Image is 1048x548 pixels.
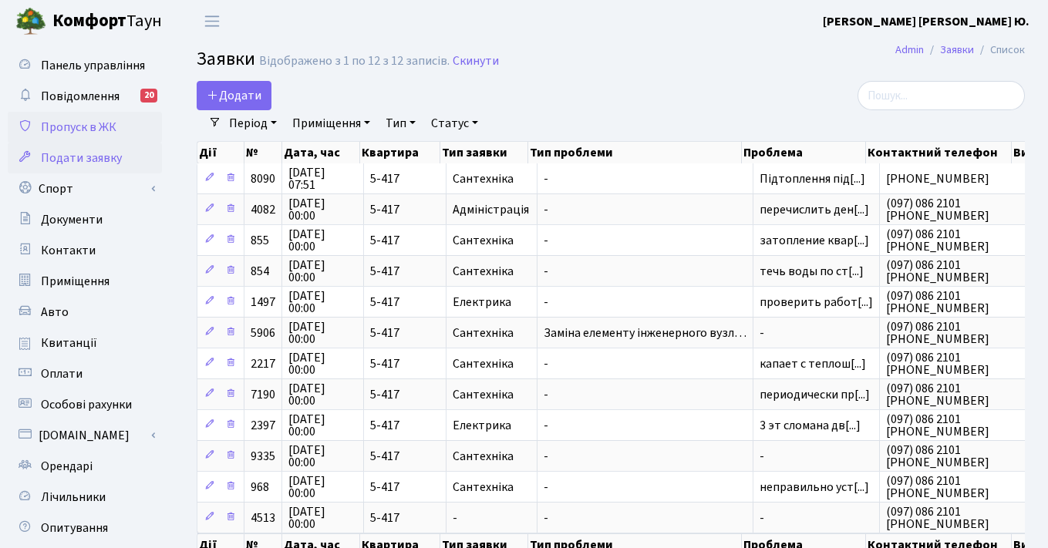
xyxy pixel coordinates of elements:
a: Статус [425,110,484,136]
b: [PERSON_NAME] [PERSON_NAME] Ю. [823,13,1029,30]
span: [DATE] 00:00 [288,382,357,407]
span: 2397 [251,417,275,434]
span: [PHONE_NUMBER] [886,173,1029,185]
span: Електрика [453,296,531,308]
span: Контакти [41,242,96,259]
a: Повідомлення20 [8,81,162,112]
span: Опитування [41,519,108,536]
span: 854 [251,263,269,280]
span: Приміщення [41,273,110,290]
span: затопление квар[...] [760,232,869,249]
span: Пропуск в ЖК [41,119,116,136]
span: - [544,450,746,462]
span: 5-417 [370,203,440,216]
span: Оплати [41,365,83,382]
span: 5-417 [370,234,440,247]
span: - [544,173,746,185]
span: 3 эт сломана дв[...] [760,417,861,434]
span: - [760,327,873,339]
span: [DATE] 00:00 [288,475,357,499]
span: 5-417 [370,296,440,308]
span: Сантехніка [453,327,531,339]
span: капает с теплош[...] [760,355,866,372]
span: перечислить ден[...] [760,201,869,218]
a: Приміщення [8,266,162,297]
span: Сантехніка [453,450,531,462]
span: - [544,481,746,493]
span: [DATE] 00:00 [288,351,357,376]
a: Особові рахунки [8,389,162,420]
span: 5-417 [370,265,440,277]
span: 4082 [251,201,275,218]
span: (097) 086 2101 [PHONE_NUMBER] [886,506,1029,530]
span: периодически пр[...] [760,386,870,403]
span: 5-417 [370,481,440,493]
th: Проблема [742,142,866,163]
span: [DATE] 00:00 [288,259,357,284]
span: (097) 086 2101 [PHONE_NUMBER] [886,228,1029,253]
span: (097) 086 2101 [PHONE_NUMBER] [886,351,1029,376]
span: Додати [207,87,261,104]
button: Переключити навігацію [193,8,231,34]
span: - [544,388,746,401]
span: 5-417 [370,173,440,185]
span: 5-417 [370,450,440,462]
span: Повідомлення [41,88,120,105]
span: - [544,296,746,308]
span: 5-417 [370,358,440,370]
span: 5-417 [370,327,440,339]
span: Сантехніка [453,481,531,493]
span: неправильно уст[...] [760,479,869,496]
span: Сантехніка [453,173,531,185]
span: [DATE] 00:00 [288,290,357,314]
span: (097) 086 2101 [PHONE_NUMBER] [886,413,1029,438]
span: - [544,265,746,277]
span: 5-417 [370,512,440,524]
span: Лічильники [41,489,106,506]
span: 5906 [251,324,275,341]
span: (097) 086 2101 [PHONE_NUMBER] [886,382,1029,407]
a: [DOMAIN_NAME] [8,420,162,451]
span: (097) 086 2101 [PHONE_NUMBER] [886,259,1029,284]
span: - [544,512,746,524]
span: [DATE] 00:00 [288,228,357,253]
span: Заміна елементу інженерного вузл… [544,327,746,339]
span: Електрика [453,419,531,432]
span: (097) 086 2101 [PHONE_NUMBER] [886,475,1029,499]
span: Сантехніка [453,265,531,277]
span: Документи [41,211,103,228]
a: Admin [895,42,924,58]
a: Тип [379,110,422,136]
span: 855 [251,232,269,249]
a: Період [223,110,283,136]
span: 9335 [251,448,275,465]
div: Відображено з 1 по 12 з 12 записів. [259,54,450,69]
th: № [244,142,282,163]
span: [DATE] 00:00 [288,444,357,469]
span: 2217 [251,355,275,372]
span: - [544,419,746,432]
a: Лічильники [8,482,162,513]
span: - [544,358,746,370]
span: Сантехніка [453,358,531,370]
a: Приміщення [286,110,376,136]
span: (097) 086 2101 [PHONE_NUMBER] [886,290,1029,314]
nav: breadcrumb [872,34,1048,66]
span: Адміністрація [453,203,531,216]
a: Пропуск в ЖК [8,112,162,143]
span: [DATE] 07:51 [288,166,357,191]
a: Квитанції [8,328,162,358]
th: Контактний телефон [866,142,1012,163]
span: 8090 [251,170,275,187]
a: [PERSON_NAME] [PERSON_NAME] Ю. [823,12,1029,31]
th: Квартира [360,142,440,163]
span: Сантехніка [453,388,531,401]
a: Подати заявку [8,143,162,173]
a: Орендарі [8,451,162,482]
a: Контакти [8,235,162,266]
span: 5-417 [370,388,440,401]
span: Подати заявку [41,150,122,166]
span: [DATE] 00:00 [288,506,357,530]
span: течь воды по ст[...] [760,263,864,280]
span: - [760,512,873,524]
